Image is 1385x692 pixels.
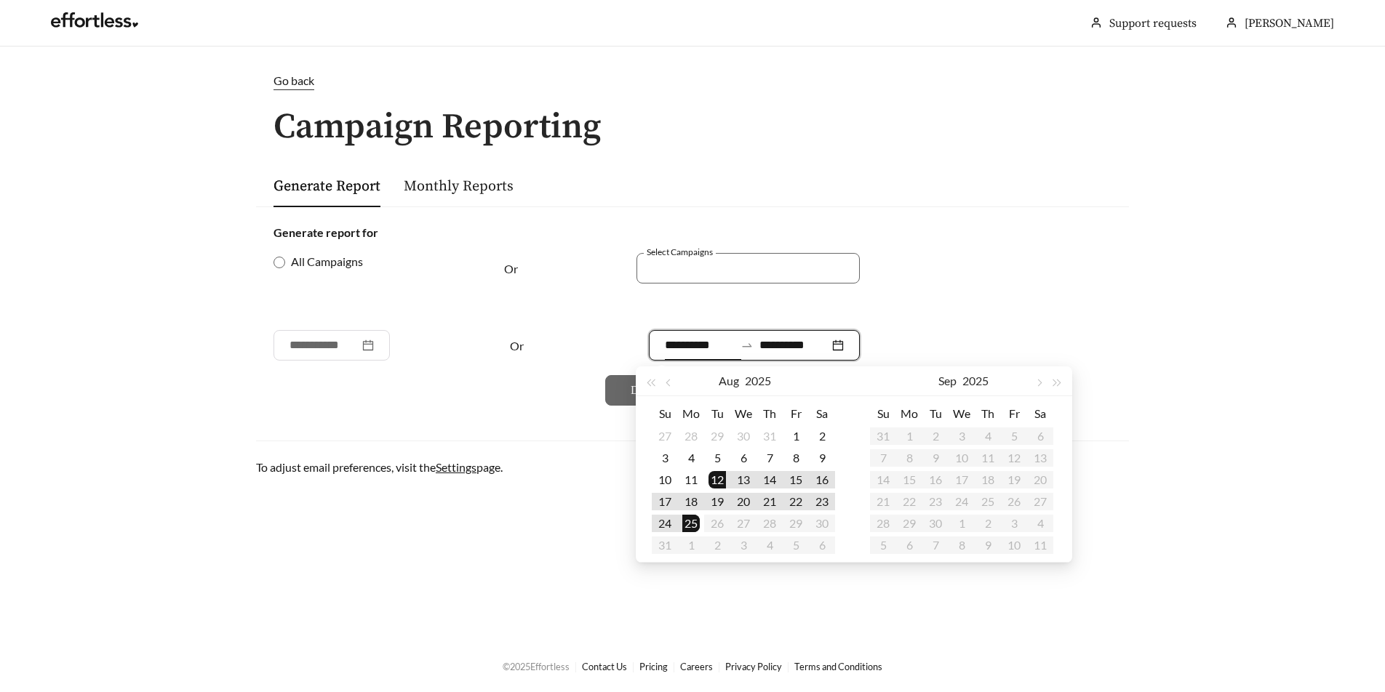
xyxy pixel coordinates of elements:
[680,661,713,672] a: Careers
[975,402,1001,425] th: Th
[783,447,809,469] td: 2025-08-08
[730,402,757,425] th: We
[652,425,678,447] td: 2025-07-27
[741,339,754,352] span: swap-right
[783,491,809,512] td: 2025-08-22
[256,72,1129,90] a: Go back
[787,493,805,510] div: 22
[761,471,778,488] div: 14
[639,661,668,672] a: Pricing
[783,425,809,447] td: 2025-08-01
[725,661,782,672] a: Privacy Policy
[761,427,778,445] div: 31
[787,449,805,467] div: 8
[704,469,730,491] td: 2025-08-12
[1245,16,1334,31] span: [PERSON_NAME]
[730,447,757,469] td: 2025-08-06
[656,427,674,445] div: 27
[274,177,380,196] a: Generate Report
[682,515,700,532] div: 25
[404,177,514,196] a: Monthly Reports
[938,366,957,395] button: Sep
[757,491,783,512] td: 2025-08-21
[656,449,674,467] div: 3
[682,493,700,510] div: 18
[783,402,809,425] th: Fr
[678,402,704,425] th: Mo
[678,469,704,491] td: 2025-08-11
[761,449,778,467] div: 7
[678,425,704,447] td: 2025-07-28
[809,469,835,491] td: 2025-08-16
[709,493,726,510] div: 19
[682,471,700,488] div: 11
[730,491,757,512] td: 2025-08-20
[741,339,754,352] span: to
[656,515,674,532] div: 24
[652,447,678,469] td: 2025-08-03
[787,471,805,488] div: 15
[678,447,704,469] td: 2025-08-04
[757,402,783,425] th: Th
[735,493,752,510] div: 20
[735,427,752,445] div: 30
[682,449,700,467] div: 4
[962,366,989,395] button: 2025
[745,366,771,395] button: 2025
[949,402,975,425] th: We
[678,512,704,534] td: 2025-08-25
[813,493,831,510] div: 23
[704,402,730,425] th: Tu
[735,471,752,488] div: 13
[761,493,778,510] div: 21
[787,427,805,445] div: 1
[809,402,835,425] th: Sa
[783,469,809,491] td: 2025-08-15
[704,425,730,447] td: 2025-07-29
[682,427,700,445] div: 28
[757,447,783,469] td: 2025-08-07
[582,661,627,672] a: Contact Us
[504,262,518,275] span: Or
[719,366,739,395] button: Aug
[922,402,949,425] th: Tu
[757,425,783,447] td: 2025-07-31
[730,425,757,447] td: 2025-07-30
[652,491,678,512] td: 2025-08-17
[870,402,896,425] th: Su
[274,73,314,87] span: Go back
[809,447,835,469] td: 2025-08-09
[813,471,831,488] div: 16
[256,460,503,474] span: To adjust email preferences, visit the page.
[652,469,678,491] td: 2025-08-10
[285,253,369,270] span: All Campaigns
[709,449,726,467] div: 5
[678,491,704,512] td: 2025-08-18
[274,225,378,239] strong: Generate report for
[794,661,882,672] a: Terms and Conditions
[656,493,674,510] div: 17
[652,512,678,534] td: 2025-08-24
[709,471,726,488] div: 12
[735,449,752,467] div: 6
[809,425,835,447] td: 2025-08-02
[813,427,831,445] div: 2
[809,491,835,512] td: 2025-08-23
[704,491,730,512] td: 2025-08-19
[503,661,570,672] span: © 2025 Effortless
[436,460,476,474] a: Settings
[709,427,726,445] div: 29
[813,449,831,467] div: 9
[256,108,1129,147] h1: Campaign Reporting
[1001,402,1027,425] th: Fr
[896,402,922,425] th: Mo
[510,339,524,353] span: Or
[704,447,730,469] td: 2025-08-05
[730,469,757,491] td: 2025-08-13
[757,469,783,491] td: 2025-08-14
[1109,16,1197,31] a: Support requests
[656,471,674,488] div: 10
[652,402,678,425] th: Su
[1027,402,1053,425] th: Sa
[605,375,730,406] button: Download CSV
